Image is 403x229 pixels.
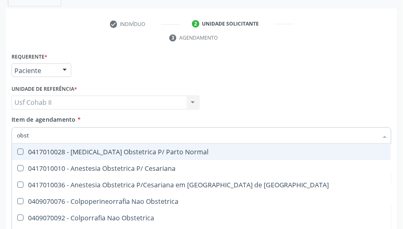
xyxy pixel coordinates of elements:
[12,116,76,124] span: Item de agendamento
[17,149,386,156] div: 0417010028 - [MEDICAL_DATA] Obstetrica P/ Parto Normal
[17,215,386,222] div: 0409070092 - Colporrafia Nao Obstetrica
[14,66,54,75] span: Paciente
[17,165,386,172] div: 0417010010 - Anestesia Obstetrica P/ Cesariana
[17,198,386,205] div: 0409070076 - Colpoperineorrafia Nao Obstetrica
[192,20,199,28] div: 2
[202,20,259,28] div: Unidade solicitante
[12,51,47,64] label: Requerente
[12,83,77,96] label: Unidade de referência
[17,182,386,189] div: 0417010036 - Anestesia Obstetrica P/Cesariana em [GEOGRAPHIC_DATA] de [GEOGRAPHIC_DATA]
[17,127,378,144] input: Buscar por procedimentos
